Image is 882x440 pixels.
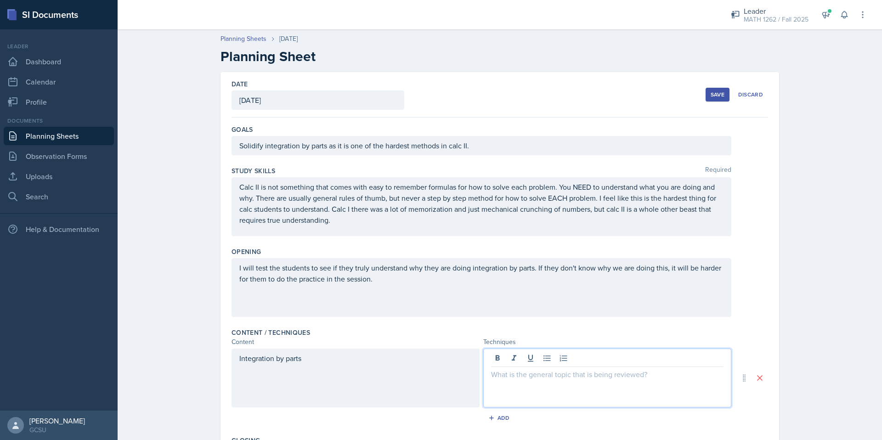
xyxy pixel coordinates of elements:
[744,6,808,17] div: Leader
[711,91,724,98] div: Save
[239,181,724,226] p: Calc II is not something that comes with easy to remember formulas for how to solve each problem....
[220,34,266,44] a: Planning Sheets
[4,73,114,91] a: Calendar
[4,167,114,186] a: Uploads
[4,187,114,206] a: Search
[738,91,763,98] div: Discard
[232,125,253,134] label: Goals
[485,411,515,425] button: Add
[483,337,731,347] div: Techniques
[239,353,472,364] p: Integration by parts
[4,117,114,125] div: Documents
[29,425,85,434] div: GCSU
[4,42,114,51] div: Leader
[29,416,85,425] div: [PERSON_NAME]
[4,147,114,165] a: Observation Forms
[232,337,480,347] div: Content
[220,48,779,65] h2: Planning Sheet
[232,79,248,89] label: Date
[279,34,298,44] div: [DATE]
[232,166,275,175] label: Study Skills
[239,262,724,284] p: I will test the students to see if they truly understand why they are doing integration by parts....
[4,93,114,111] a: Profile
[232,328,310,337] label: Content / Techniques
[4,220,114,238] div: Help & Documentation
[744,15,808,24] div: MATH 1262 / Fall 2025
[490,414,510,422] div: Add
[4,127,114,145] a: Planning Sheets
[232,247,261,256] label: Opening
[733,88,768,102] button: Discard
[239,140,724,151] p: Solidify integration by parts as it is one of the hardest methods in calc II.
[4,52,114,71] a: Dashboard
[705,166,731,175] span: Required
[706,88,729,102] button: Save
